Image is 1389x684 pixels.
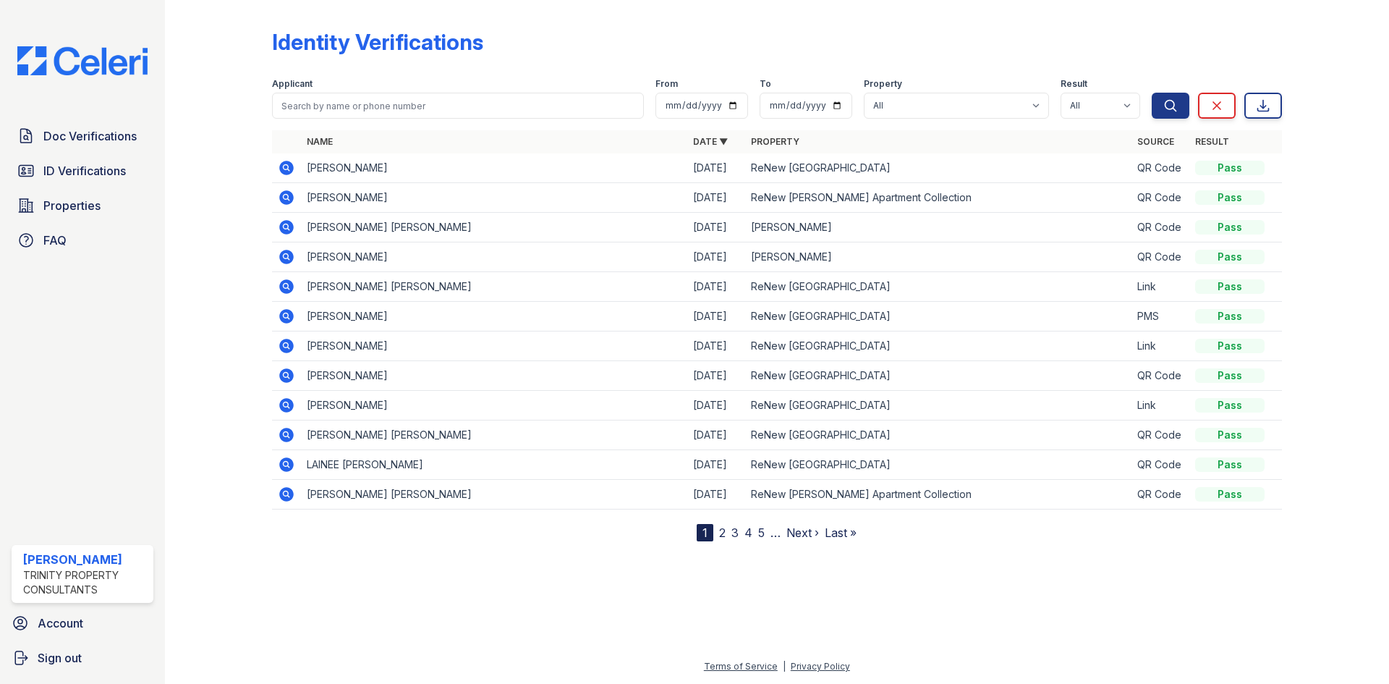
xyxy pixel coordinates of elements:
[1131,361,1189,391] td: QR Code
[1131,242,1189,272] td: QR Code
[745,242,1131,272] td: [PERSON_NAME]
[745,361,1131,391] td: ReNew [GEOGRAPHIC_DATA]
[272,29,483,55] div: Identity Verifications
[38,615,83,632] span: Account
[687,213,745,242] td: [DATE]
[687,272,745,302] td: [DATE]
[1131,480,1189,510] td: QR Code
[12,122,153,151] a: Doc Verifications
[301,272,687,302] td: [PERSON_NAME] [PERSON_NAME]
[1061,78,1087,90] label: Result
[1195,398,1265,413] div: Pass
[825,525,857,540] a: Last »
[758,525,765,540] a: 5
[719,525,726,540] a: 2
[745,421,1131,450] td: ReNew [GEOGRAPHIC_DATA]
[301,332,687,361] td: [PERSON_NAME]
[43,197,101,214] span: Properties
[745,183,1131,213] td: ReNew [PERSON_NAME] Apartment Collection
[1131,391,1189,421] td: Link
[1195,190,1265,205] div: Pass
[745,391,1131,421] td: ReNew [GEOGRAPHIC_DATA]
[301,302,687,332] td: [PERSON_NAME]
[704,661,778,672] a: Terms of Service
[731,525,739,540] a: 3
[770,524,781,541] span: …
[655,78,678,90] label: From
[693,136,728,147] a: Date ▼
[272,78,313,90] label: Applicant
[1131,213,1189,242] td: QR Code
[745,450,1131,480] td: ReNew [GEOGRAPHIC_DATA]
[1131,183,1189,213] td: QR Code
[687,332,745,361] td: [DATE]
[1195,309,1265,324] div: Pass
[301,153,687,183] td: [PERSON_NAME]
[687,421,745,450] td: [DATE]
[745,213,1131,242] td: [PERSON_NAME]
[1131,332,1189,361] td: Link
[301,361,687,391] td: [PERSON_NAME]
[301,183,687,213] td: [PERSON_NAME]
[1131,272,1189,302] td: Link
[745,272,1131,302] td: ReNew [GEOGRAPHIC_DATA]
[697,524,713,541] div: 1
[1195,220,1265,235] div: Pass
[687,302,745,332] td: [DATE]
[38,649,82,667] span: Sign out
[687,153,745,183] td: [DATE]
[745,480,1131,510] td: ReNew [PERSON_NAME] Apartment Collection
[744,525,752,540] a: 4
[1195,161,1265,175] div: Pass
[23,551,148,568] div: [PERSON_NAME]
[687,242,745,272] td: [DATE]
[1195,368,1265,383] div: Pass
[783,661,786,672] div: |
[1137,136,1174,147] a: Source
[1131,302,1189,332] td: PMS
[687,450,745,480] td: [DATE]
[301,421,687,450] td: [PERSON_NAME] [PERSON_NAME]
[272,93,644,119] input: Search by name or phone number
[751,136,799,147] a: Property
[1195,428,1265,442] div: Pass
[12,156,153,185] a: ID Verifications
[307,136,333,147] a: Name
[1195,250,1265,264] div: Pass
[1131,421,1189,450] td: QR Code
[687,361,745,391] td: [DATE]
[1195,339,1265,353] div: Pass
[301,480,687,510] td: [PERSON_NAME] [PERSON_NAME]
[1195,279,1265,294] div: Pass
[786,525,819,540] a: Next ›
[1131,153,1189,183] td: QR Code
[1195,136,1229,147] a: Result
[760,78,771,90] label: To
[301,242,687,272] td: [PERSON_NAME]
[12,226,153,255] a: FAQ
[864,78,902,90] label: Property
[687,480,745,510] td: [DATE]
[1131,450,1189,480] td: QR Code
[687,391,745,421] td: [DATE]
[43,127,137,145] span: Doc Verifications
[43,162,126,180] span: ID Verifications
[12,191,153,220] a: Properties
[301,213,687,242] td: [PERSON_NAME] [PERSON_NAME]
[6,609,159,638] a: Account
[1195,487,1265,502] div: Pass
[43,232,67,249] span: FAQ
[791,661,850,672] a: Privacy Policy
[6,643,159,672] a: Sign out
[23,568,148,597] div: Trinity Property Consultants
[745,332,1131,361] td: ReNew [GEOGRAPHIC_DATA]
[301,391,687,421] td: [PERSON_NAME]
[6,46,159,75] img: CE_Logo_Blue-a8612792a0a2168367f1c8372b55b34899dd931a85d93a1a3d3e32e68fde9ad4.png
[745,302,1131,332] td: ReNew [GEOGRAPHIC_DATA]
[1195,457,1265,472] div: Pass
[301,450,687,480] td: LAINEE [PERSON_NAME]
[687,183,745,213] td: [DATE]
[745,153,1131,183] td: ReNew [GEOGRAPHIC_DATA]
